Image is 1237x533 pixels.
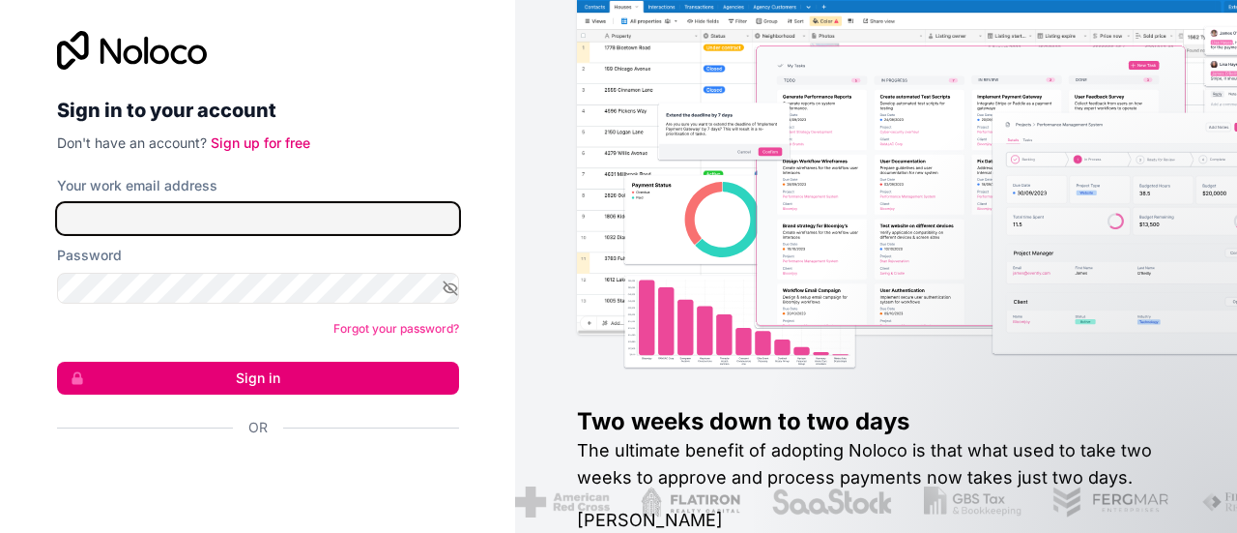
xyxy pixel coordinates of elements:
iframe: Intercom notifications message [850,388,1237,523]
label: Your work email address [57,176,217,195]
input: Password [57,273,459,304]
h2: Sign in to your account [57,93,459,128]
h1: Two weeks down to two days [577,406,1175,437]
a: Forgot your password? [333,321,459,336]
img: /assets/american-red-cross-BAupjrZR.png [514,487,608,518]
button: Sign in [57,362,459,395]
span: Or [248,418,268,437]
input: Email address [57,203,459,234]
h2: The ultimate benefit of adopting Noloco is that what used to take two weeks to approve and proces... [577,437,1175,491]
a: Sign up for free [211,134,310,151]
span: Don't have an account? [57,134,207,151]
label: Password [57,246,122,265]
iframe: Sign in with Google Button [47,459,453,501]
